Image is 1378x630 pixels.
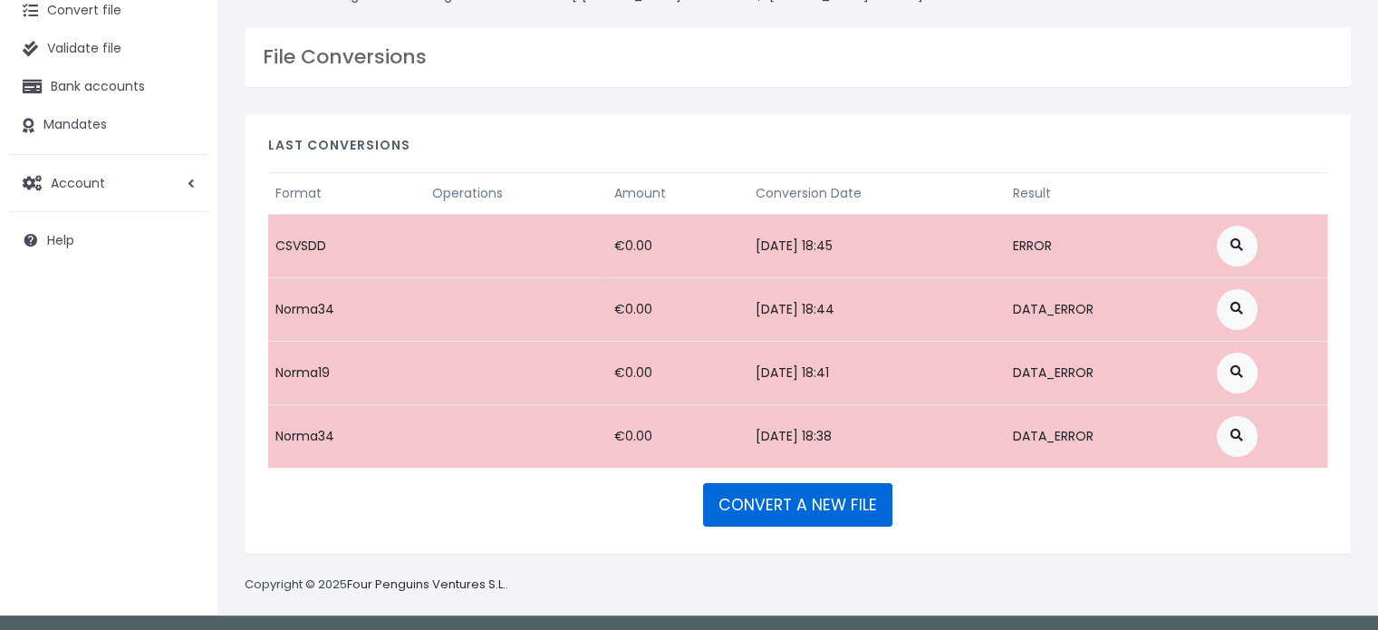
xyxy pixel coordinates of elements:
td: [DATE] 18:41 [748,341,1006,404]
th: Result [1006,172,1209,214]
td: €0.00 [607,277,748,341]
td: [DATE] 18:38 [748,404,1006,468]
span: Help [47,230,74,248]
td: DATA_ERROR [1006,404,1209,468]
th: Amount [607,172,748,214]
th: Format [268,172,425,214]
span: Account [51,173,105,191]
td: Norma19 [268,341,425,404]
th: Conversion Date [748,172,1006,214]
td: €0.00 [607,214,748,277]
td: €0.00 [607,341,748,404]
a: CONVERT A NEW FILE [703,483,892,527]
th: Operations [425,172,607,214]
h4: Last Conversions [268,138,1327,162]
td: CSVSDD [268,214,425,277]
td: DATA_ERROR [1006,341,1209,404]
a: Validate file [9,30,208,68]
td: Norma34 [268,277,425,341]
p: Copyright © 2025 . [245,576,508,595]
a: Four Penguins Ventures S.L. [347,576,506,593]
td: ERROR [1006,214,1209,277]
td: Norma34 [268,404,425,468]
td: [DATE] 18:44 [748,277,1006,341]
td: DATA_ERROR [1006,277,1209,341]
td: [DATE] 18:45 [748,214,1006,277]
a: Account [9,164,208,202]
a: Mandates [9,106,208,144]
td: €0.00 [607,404,748,468]
h3: File Conversions [263,45,1333,69]
a: Help [9,221,208,259]
a: Bank accounts [9,68,208,106]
